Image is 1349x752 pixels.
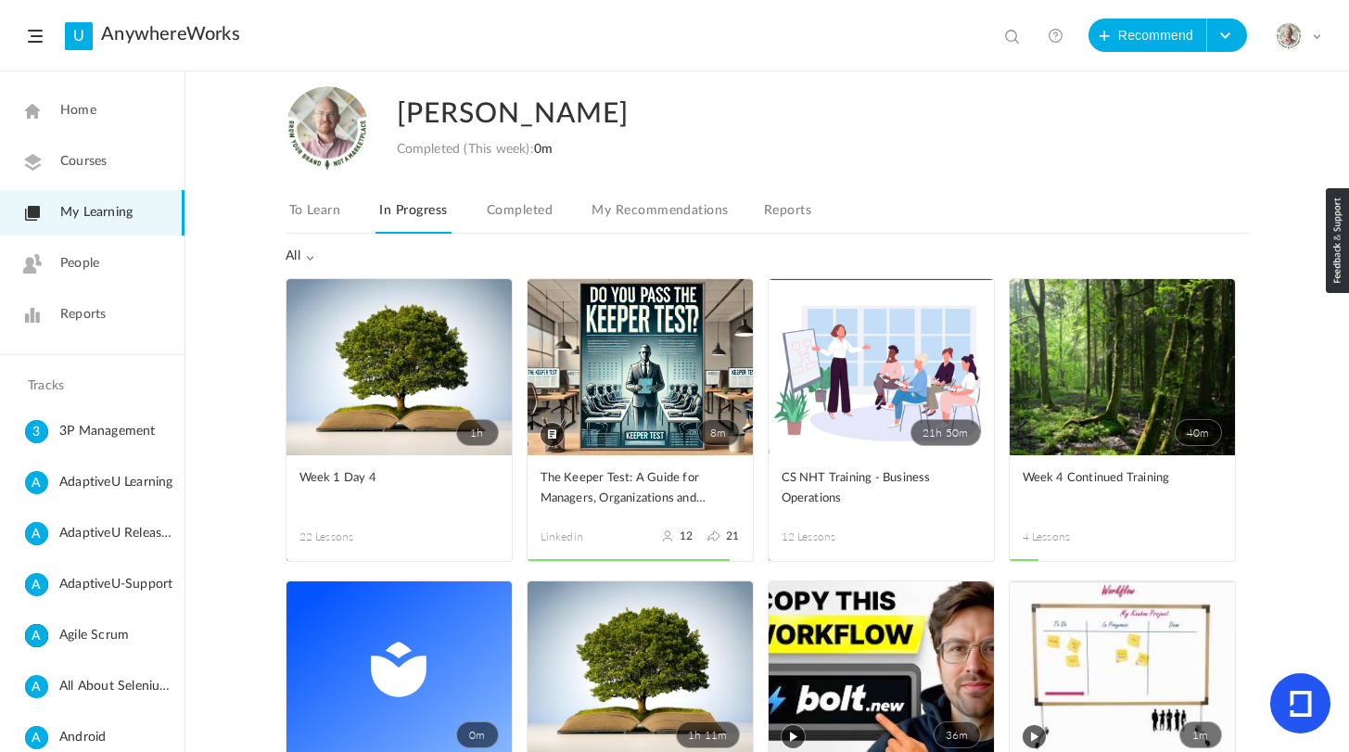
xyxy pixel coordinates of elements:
[541,468,740,510] a: The Keeper Test: A Guide for Managers, Organizations and Employees
[65,22,93,50] a: U
[25,726,48,751] cite: A
[60,152,107,172] span: Courses
[59,624,177,647] span: Agile Scrum
[1023,468,1222,510] a: Week 4 Continued Training
[59,573,177,596] span: AdaptiveU-Support
[697,419,740,446] span: 8m
[59,726,177,749] span: Android
[59,522,177,545] span: AdaptiveU Release Details
[25,420,48,445] cite: 3
[286,86,369,170] img: julia-s-version-gybnm-profile-picture-frame-2024-template-16.png
[541,468,712,509] span: The Keeper Test: A Guide for Managers, Organizations and Employees
[782,468,953,509] span: CS NHT Training - Business Operations
[286,249,315,264] span: All
[1326,188,1349,293] img: loop_feedback_btn.png
[534,143,553,156] span: 0m
[59,471,177,494] span: AdaptiveU Learning
[397,142,554,158] div: Completed (This week):
[286,279,512,455] a: 1h
[60,203,133,223] span: My Learning
[782,468,981,510] a: CS NHT Training - Business Operations
[101,23,240,45] a: AnywhereWorks
[1088,19,1207,52] button: Recommend
[726,529,739,542] span: 21
[299,529,400,545] span: 22 Lessons
[299,468,471,489] span: Week 1 Day 4
[1276,23,1302,49] img: julia-s-version-gybnm-profile-picture-frame-2024-template-16.png
[588,198,732,234] a: My Recommendations
[769,279,994,455] a: 21h 50m
[1179,721,1222,748] span: 1m
[1175,419,1222,446] span: 40m
[25,573,48,598] cite: A
[286,198,345,234] a: To Learn
[25,675,48,700] cite: A
[676,721,739,748] span: 1h 11m
[760,198,815,234] a: Reports
[910,419,980,446] span: 21h 50m
[528,279,753,455] a: 8m
[60,254,99,274] span: People
[25,471,48,496] cite: A
[1023,529,1123,545] span: 4 Lessons
[397,86,1168,142] h2: [PERSON_NAME]
[375,198,451,234] a: In Progress
[456,721,499,748] span: 0m
[60,305,106,325] span: Reports
[59,675,177,698] span: All About Selenium Testing
[456,419,499,446] span: 1h
[680,529,693,542] span: 12
[25,624,48,649] cite: A
[1023,468,1194,489] span: Week 4 Continued Training
[28,378,152,394] h4: Tracks
[541,529,641,545] span: linkedin
[1010,279,1235,455] a: 40m
[25,522,48,547] cite: A
[59,420,177,443] span: 3P Management
[299,468,499,510] a: Week 1 Day 4
[60,101,96,121] span: Home
[782,529,882,545] span: 12 Lessons
[934,721,981,748] span: 36m
[483,198,556,234] a: Completed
